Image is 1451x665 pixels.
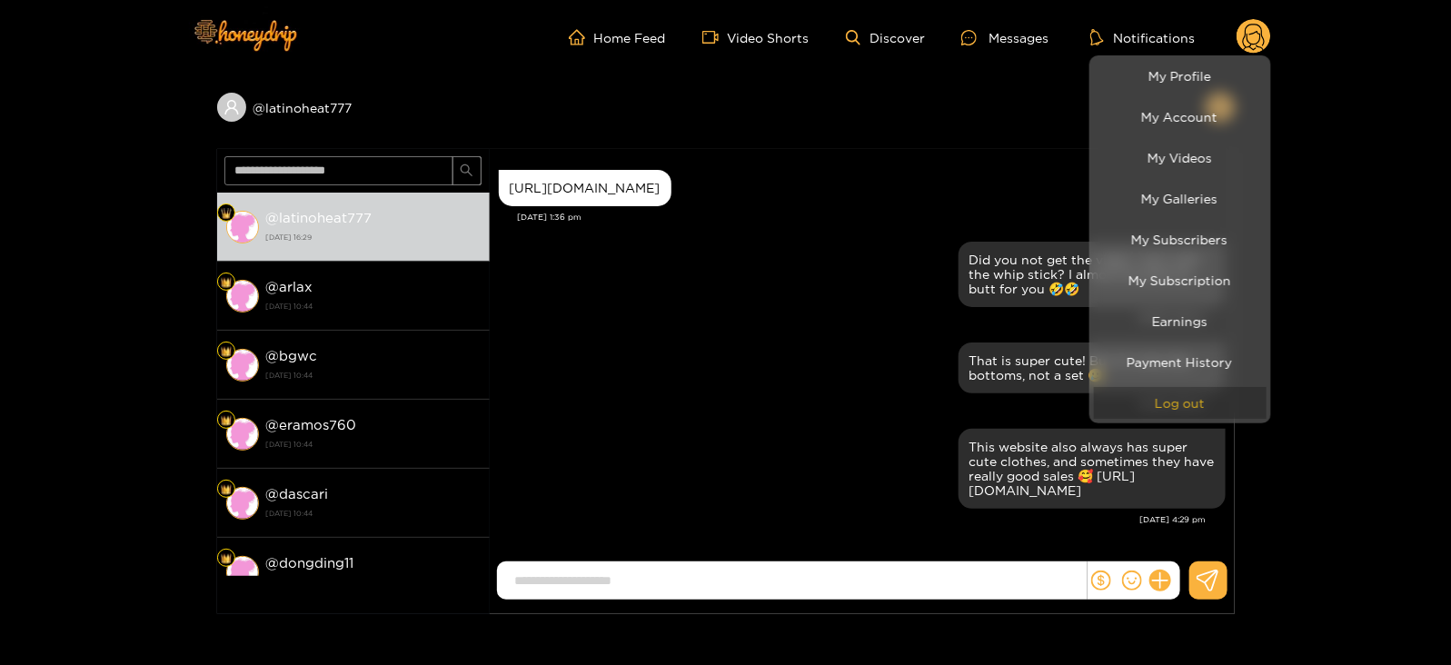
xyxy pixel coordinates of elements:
[1094,387,1267,419] button: Log out
[1094,346,1267,378] a: Payment History
[1094,305,1267,337] a: Earnings
[1094,264,1267,296] a: My Subscription
[1094,142,1267,174] a: My Videos
[1094,101,1267,133] a: My Account
[1094,183,1267,214] a: My Galleries
[1094,60,1267,92] a: My Profile
[1094,223,1267,255] a: My Subscribers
